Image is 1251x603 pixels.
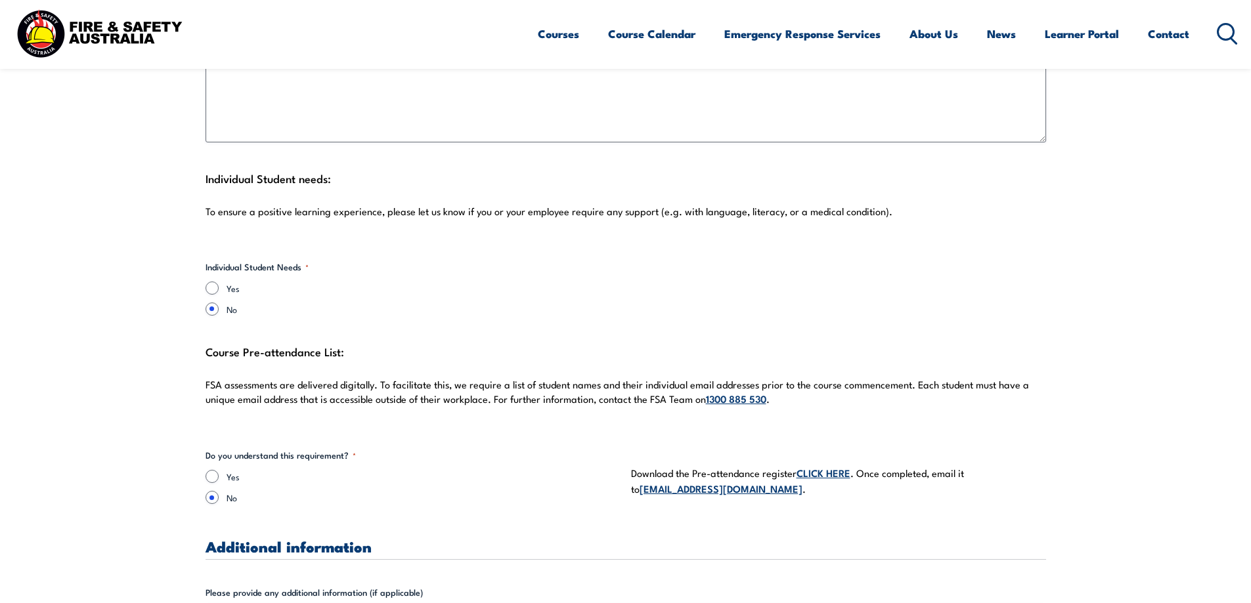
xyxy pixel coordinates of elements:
[206,586,1046,599] label: Please provide any additional information (if applicable)
[1045,16,1119,51] a: Learner Portal
[640,481,802,495] a: [EMAIL_ADDRESS][DOMAIN_NAME]
[724,16,881,51] a: Emergency Response Services
[538,16,579,51] a: Courses
[631,465,1046,496] p: Download the Pre-attendance register . Once completed, email it to .
[608,16,695,51] a: Course Calendar
[227,281,621,295] label: Yes
[797,465,850,480] a: CLICK HERE
[206,342,1046,423] div: Course Pre-attendance List:
[910,16,958,51] a: About Us
[206,449,356,462] legend: Do you understand this requirement?
[1148,16,1189,51] a: Contact
[227,302,621,316] label: No
[206,378,1046,406] p: FSA assessments are delivered digitally. To facilitate this, we require a list of student names a...
[206,539,1046,554] h3: Additional information
[706,391,766,405] a: 1300 885 530
[227,491,621,504] label: No
[206,205,1046,218] p: To ensure a positive learning experience, please let us know if you or your employee require any ...
[227,470,621,483] label: Yes
[987,16,1016,51] a: News
[206,260,309,274] legend: Individual Student Needs
[206,169,1046,234] div: Individual Student needs:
